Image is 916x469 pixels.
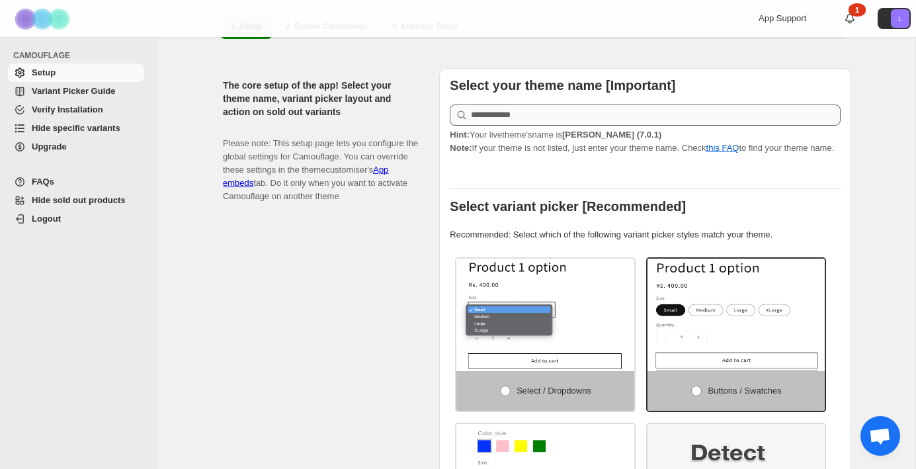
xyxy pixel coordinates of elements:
strong: [PERSON_NAME] (7.0.1) [562,130,661,140]
img: Camouflage [11,1,77,37]
span: Hide sold out products [32,195,126,205]
b: Select variant picker [Recommended] [450,199,686,214]
p: If your theme is not listed, just enter your theme name. Check to find your theme name. [450,128,841,155]
span: Avatar with initials L [891,9,909,28]
a: 1 [843,12,856,25]
button: Avatar with initials L [878,8,911,29]
img: Select / Dropdowns [456,259,634,371]
h2: The core setup of the app! Select your theme name, variant picker layout and action on sold out v... [223,79,418,118]
div: Open chat [860,416,900,456]
text: L [898,15,902,22]
span: Logout [32,214,61,224]
a: Hide sold out products [8,191,144,210]
a: Setup [8,64,144,82]
p: Please note: This setup page lets you configure the global settings for Camouflage. You can overr... [223,124,418,203]
b: Select your theme name [Important] [450,78,675,93]
a: Hide specific variants [8,119,144,138]
p: Recommended: Select which of the following variant picker styles match your theme. [450,228,841,241]
img: Buttons / Swatches [647,259,825,371]
a: Upgrade [8,138,144,156]
span: FAQs [32,177,54,187]
div: 1 [849,3,866,17]
span: Verify Installation [32,105,103,114]
a: Variant Picker Guide [8,82,144,101]
a: this FAQ [706,143,739,153]
a: FAQs [8,173,144,191]
span: CAMOUFLAGE [13,50,149,61]
span: Your live theme's name is [450,130,661,140]
a: Verify Installation [8,101,144,119]
span: Variant Picker Guide [32,86,115,96]
span: Setup [32,67,56,77]
strong: Note: [450,143,472,153]
span: Upgrade [32,142,67,151]
span: Select / Dropdowns [517,386,591,396]
strong: Hint: [450,130,470,140]
a: Logout [8,210,144,228]
span: App Support [759,13,806,23]
span: Buttons / Swatches [708,386,781,396]
span: Hide specific variants [32,123,120,133]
